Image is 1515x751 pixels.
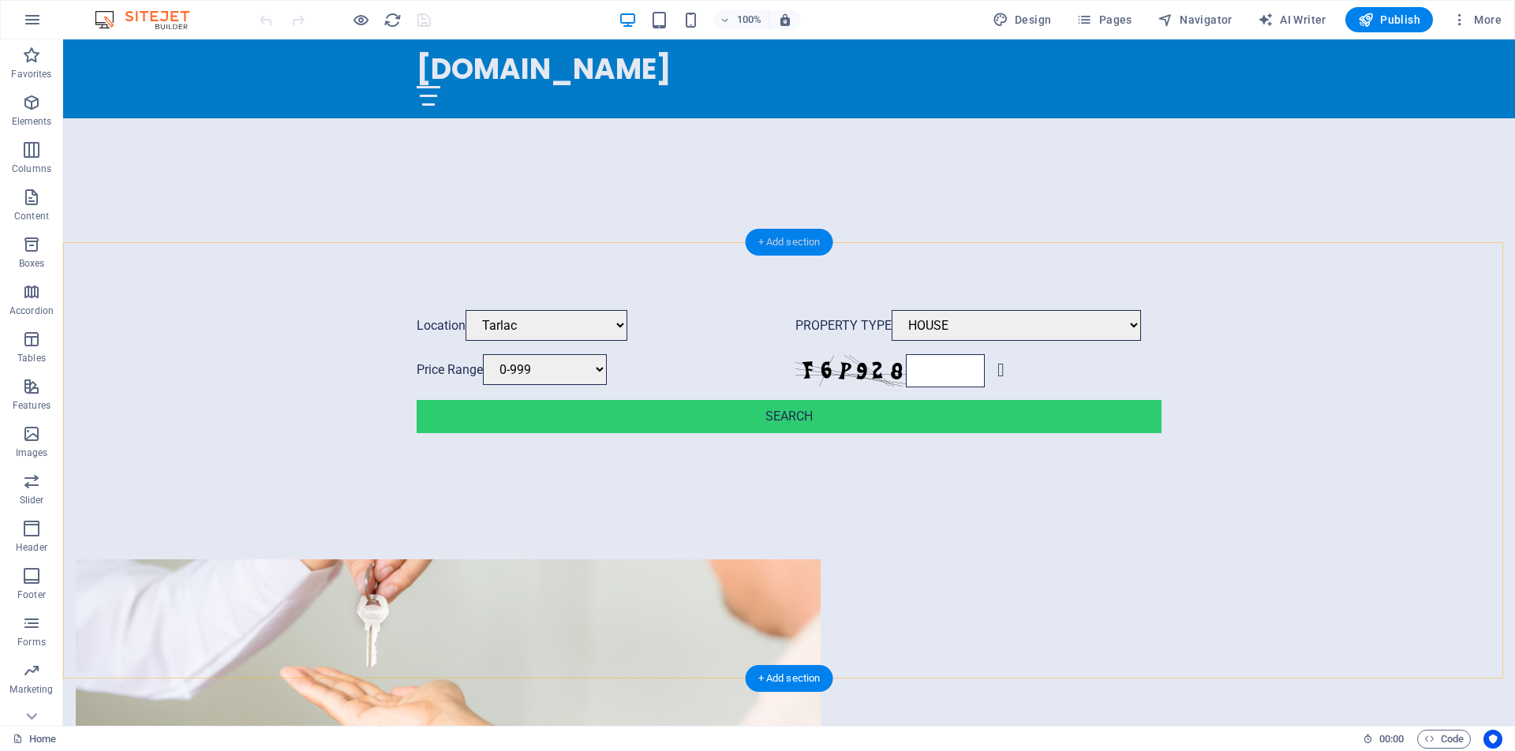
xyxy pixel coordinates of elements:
[1258,12,1326,28] span: AI Writer
[1452,12,1502,28] span: More
[737,10,762,29] h6: 100%
[20,494,44,506] p: Slider
[17,588,46,601] p: Footer
[1358,12,1420,28] span: Publish
[1151,7,1239,32] button: Navigator
[1076,12,1132,28] span: Pages
[993,12,1052,28] span: Design
[1483,730,1502,749] button: Usercentrics
[746,665,833,692] div: + Add section
[1424,730,1464,749] span: Code
[1446,7,1508,32] button: More
[1345,7,1433,32] button: Publish
[12,115,52,128] p: Elements
[9,683,53,696] p: Marketing
[1390,733,1393,745] span: :
[746,229,833,256] div: + Add section
[16,541,47,554] p: Header
[1251,7,1333,32] button: AI Writer
[13,399,50,412] p: Features
[351,10,370,29] button: Click here to leave preview mode and continue editing
[383,10,402,29] button: reload
[16,446,48,459] p: Images
[9,305,54,317] p: Accordion
[713,10,769,29] button: 100%
[14,210,49,222] p: Content
[13,730,56,749] a: Click to cancel selection. Double-click to open Pages
[17,352,46,364] p: Tables
[986,7,1058,32] div: Design (Ctrl+Alt+Y)
[1379,730,1404,749] span: 00 00
[1158,12,1233,28] span: Navigator
[12,163,51,175] p: Columns
[91,10,209,29] img: Editor Logo
[1363,730,1405,749] h6: Session time
[383,11,402,29] i: Reload page
[986,7,1058,32] button: Design
[11,68,51,80] p: Favorites
[1417,730,1471,749] button: Code
[17,636,46,648] p: Forms
[1070,7,1138,32] button: Pages
[19,257,45,270] p: Boxes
